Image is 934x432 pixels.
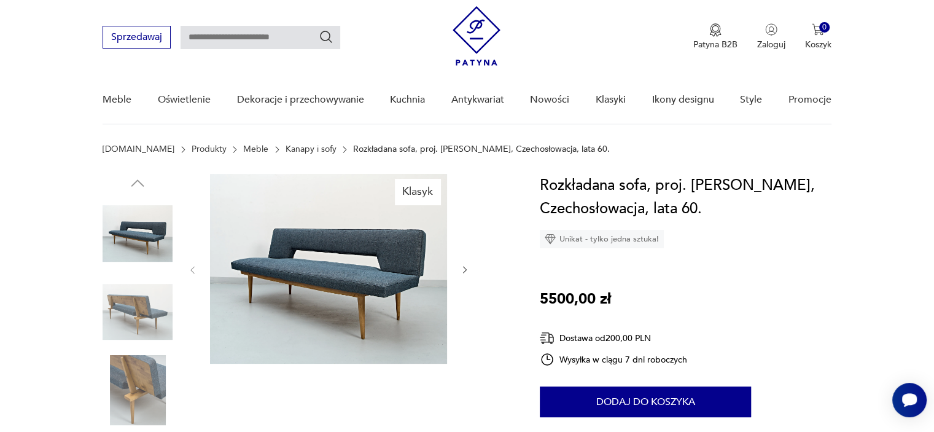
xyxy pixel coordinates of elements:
[158,76,211,124] a: Oświetlenie
[819,22,830,33] div: 0
[693,23,737,50] a: Ikona medaluPatyna B2B
[103,355,173,425] img: Zdjęcie produktu Rozkładana sofa, proj. M. Navratil, Czechosłowacja, lata 60.
[709,23,722,37] img: Ikona medalu
[390,76,425,124] a: Kuchnia
[652,76,714,124] a: Ikony designu
[540,352,687,367] div: Wysyłka w ciągu 7 dni roboczych
[103,26,171,49] button: Sprzedawaj
[693,39,737,50] p: Patyna B2B
[805,39,831,50] p: Koszyk
[103,76,131,124] a: Meble
[103,198,173,269] img: Zdjęcie produktu Rozkładana sofa, proj. M. Navratil, Czechosłowacja, lata 60.
[892,383,927,417] iframe: Smartsupp widget button
[596,76,626,124] a: Klasyki
[805,23,831,50] button: 0Koszyk
[540,288,611,311] p: 5500,00 zł
[765,23,777,36] img: Ikonka użytkownika
[453,6,500,66] img: Patyna - sklep z meblami i dekoracjami vintage
[103,277,173,347] img: Zdjęcie produktu Rozkładana sofa, proj. M. Navratil, Czechosłowacja, lata 60.
[395,179,440,205] div: Klasyk
[540,331,555,346] img: Ikona dostawy
[103,144,174,154] a: [DOMAIN_NAME]
[757,23,785,50] button: Zaloguj
[540,230,664,248] div: Unikat - tylko jedna sztuka!
[192,144,227,154] a: Produkty
[353,144,610,154] p: Rozkładana sofa, proj. [PERSON_NAME], Czechosłowacja, lata 60.
[812,23,824,36] img: Ikona koszyka
[210,174,447,364] img: Zdjęcie produktu Rozkładana sofa, proj. M. Navratil, Czechosłowacja, lata 60.
[451,76,504,124] a: Antykwariat
[243,144,268,154] a: Meble
[540,174,831,221] h1: Rozkładana sofa, proj. [PERSON_NAME], Czechosłowacja, lata 60.
[757,39,785,50] p: Zaloguj
[103,34,171,42] a: Sprzedawaj
[530,76,569,124] a: Nowości
[740,76,762,124] a: Style
[693,23,737,50] button: Patyna B2B
[540,331,687,346] div: Dostawa od 200,00 PLN
[545,234,556,245] img: Ikona diamentu
[319,29,333,44] button: Szukaj
[788,76,831,124] a: Promocje
[236,76,364,124] a: Dekoracje i przechowywanie
[286,144,337,154] a: Kanapy i sofy
[540,387,751,417] button: Dodaj do koszyka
